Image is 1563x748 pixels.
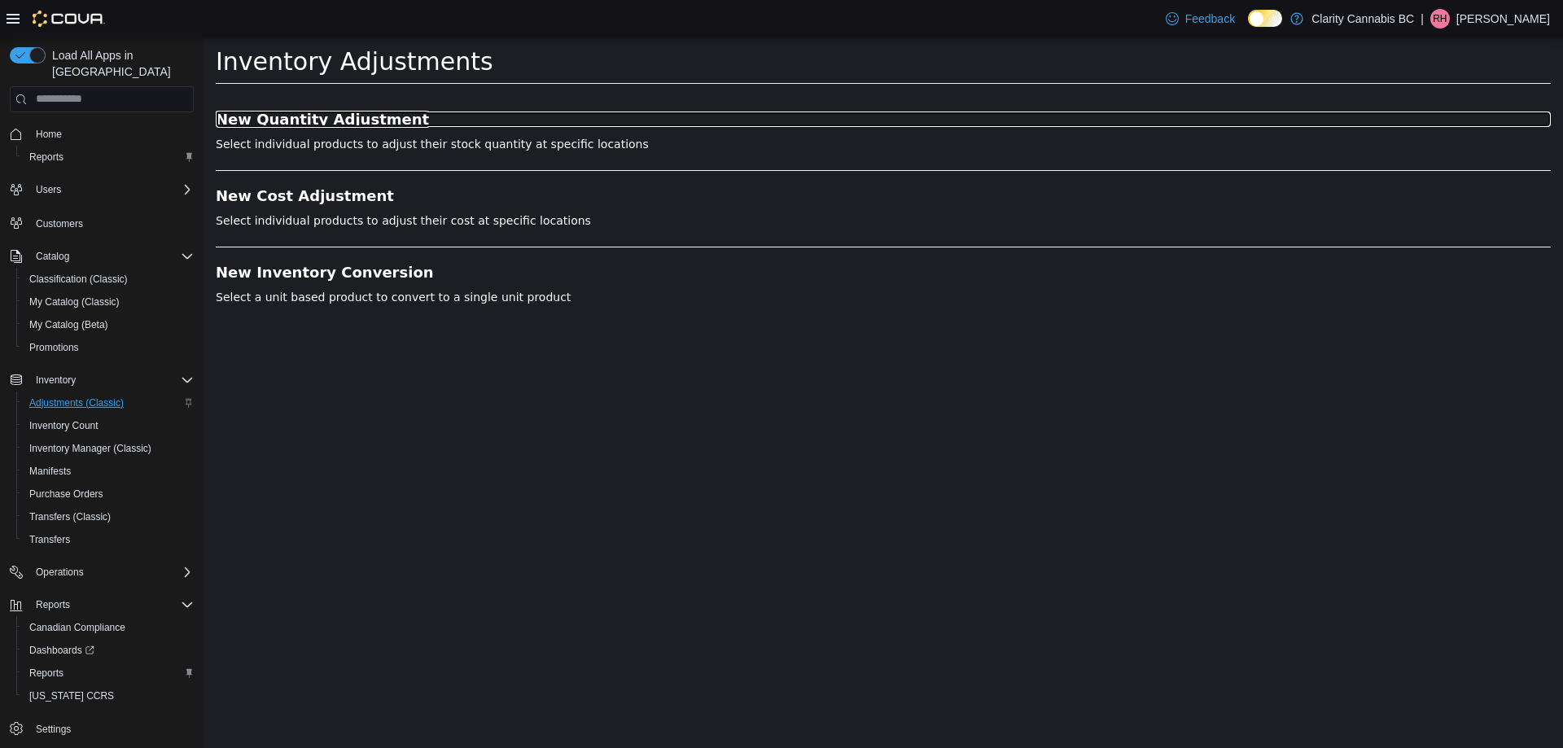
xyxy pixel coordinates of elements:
[29,124,194,144] span: Home
[16,313,200,336] button: My Catalog (Beta)
[23,686,194,706] span: Washington CCRS
[1456,9,1550,28] p: [PERSON_NAME]
[16,505,200,528] button: Transfers (Classic)
[23,147,194,167] span: Reports
[16,291,200,313] button: My Catalog (Classic)
[36,374,76,387] span: Inventory
[29,295,120,308] span: My Catalog (Classic)
[12,252,1347,269] p: Select a unit based product to convert to a single unit product
[23,484,110,504] a: Purchase Orders
[3,245,200,268] button: Catalog
[1421,9,1424,28] p: |
[12,151,1347,167] a: New Cost Adjustment
[29,621,125,634] span: Canadian Compliance
[29,465,71,478] span: Manifests
[3,211,200,234] button: Customers
[23,393,130,413] a: Adjustments (Classic)
[29,247,76,266] button: Catalog
[29,180,194,199] span: Users
[36,598,70,611] span: Reports
[36,183,61,196] span: Users
[23,461,194,481] span: Manifests
[36,250,69,263] span: Catalog
[29,273,128,286] span: Classification (Classic)
[29,595,77,615] button: Reports
[3,122,200,146] button: Home
[12,227,1347,243] a: New Inventory Conversion
[33,11,105,27] img: Cova
[29,488,103,501] span: Purchase Orders
[23,439,158,458] a: Inventory Manager (Classic)
[23,315,194,335] span: My Catalog (Beta)
[16,336,200,359] button: Promotions
[1185,11,1235,27] span: Feedback
[23,461,77,481] a: Manifests
[1159,2,1241,35] a: Feedback
[29,341,79,354] span: Promotions
[23,338,194,357] span: Promotions
[23,618,194,637] span: Canadian Compliance
[23,315,115,335] a: My Catalog (Beta)
[12,98,1347,116] p: Select individual products to adjust their stock quantity at specific locations
[29,533,70,546] span: Transfers
[16,616,200,639] button: Canadian Compliance
[16,146,200,168] button: Reports
[29,212,194,233] span: Customers
[36,217,83,230] span: Customers
[46,47,194,80] span: Load All Apps in [GEOGRAPHIC_DATA]
[36,723,71,736] span: Settings
[3,369,200,391] button: Inventory
[16,639,200,662] a: Dashboards
[3,717,200,741] button: Settings
[36,566,84,579] span: Operations
[23,292,194,312] span: My Catalog (Classic)
[29,396,124,409] span: Adjustments (Classic)
[23,507,194,527] span: Transfers (Classic)
[16,268,200,291] button: Classification (Classic)
[29,180,68,199] button: Users
[16,391,200,414] button: Adjustments (Classic)
[29,562,194,582] span: Operations
[29,719,194,739] span: Settings
[29,720,77,739] a: Settings
[3,178,200,201] button: Users
[29,318,108,331] span: My Catalog (Beta)
[23,269,134,289] a: Classification (Classic)
[29,689,114,702] span: [US_STATE] CCRS
[12,175,1347,192] p: Select individual products to adjust their cost at specific locations
[16,662,200,685] button: Reports
[1248,27,1249,28] span: Dark Mode
[29,151,63,164] span: Reports
[23,393,194,413] span: Adjustments (Classic)
[23,147,70,167] a: Reports
[3,593,200,616] button: Reports
[23,530,77,549] a: Transfers
[23,641,194,660] span: Dashboards
[16,414,200,437] button: Inventory Count
[1433,9,1447,28] span: RH
[23,292,126,312] a: My Catalog (Classic)
[23,269,194,289] span: Classification (Classic)
[23,416,105,435] a: Inventory Count
[29,370,82,390] button: Inventory
[29,595,194,615] span: Reports
[29,644,94,657] span: Dashboards
[23,507,117,527] a: Transfers (Classic)
[23,484,194,504] span: Purchase Orders
[29,510,111,523] span: Transfers (Classic)
[29,442,151,455] span: Inventory Manager (Classic)
[16,685,200,707] button: [US_STATE] CCRS
[16,460,200,483] button: Manifests
[29,125,68,144] a: Home
[29,667,63,680] span: Reports
[23,641,101,660] a: Dashboards
[23,663,70,683] a: Reports
[23,416,194,435] span: Inventory Count
[29,370,194,390] span: Inventory
[29,214,90,234] a: Customers
[12,74,1347,90] a: New Quantity Adjustment
[16,483,200,505] button: Purchase Orders
[16,528,200,551] button: Transfers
